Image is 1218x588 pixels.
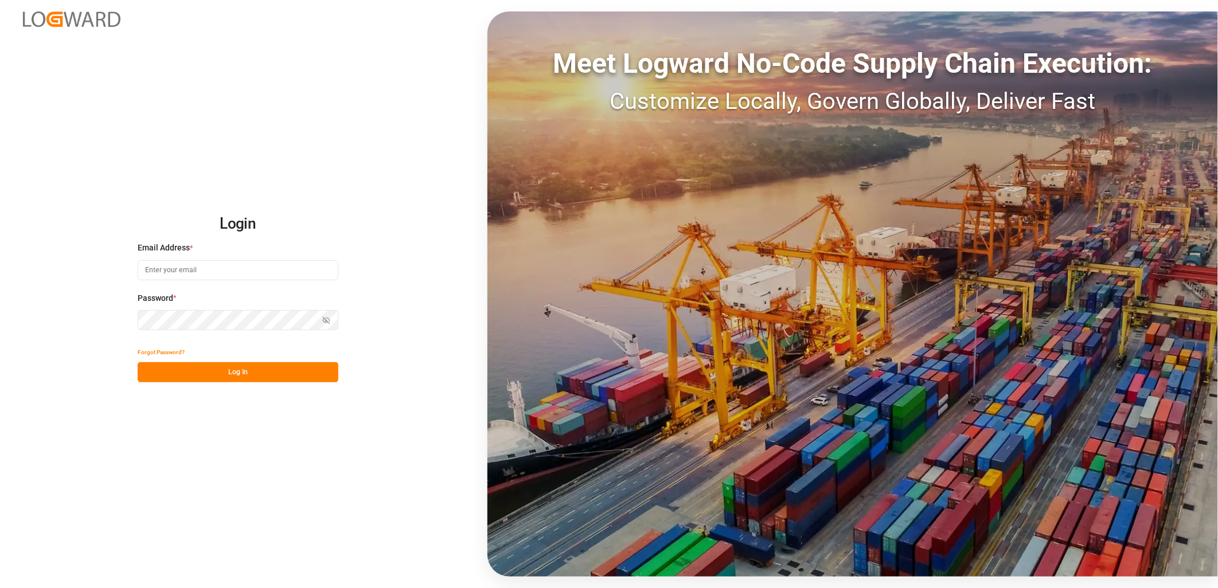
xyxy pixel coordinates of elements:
[138,206,338,242] h2: Login
[487,84,1218,119] div: Customize Locally, Govern Globally, Deliver Fast
[138,362,338,382] button: Log In
[23,11,120,27] img: Logward_new_orange.png
[138,342,185,362] button: Forgot Password?
[487,43,1218,84] div: Meet Logward No-Code Supply Chain Execution:
[138,260,338,280] input: Enter your email
[138,292,173,304] span: Password
[138,242,190,254] span: Email Address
